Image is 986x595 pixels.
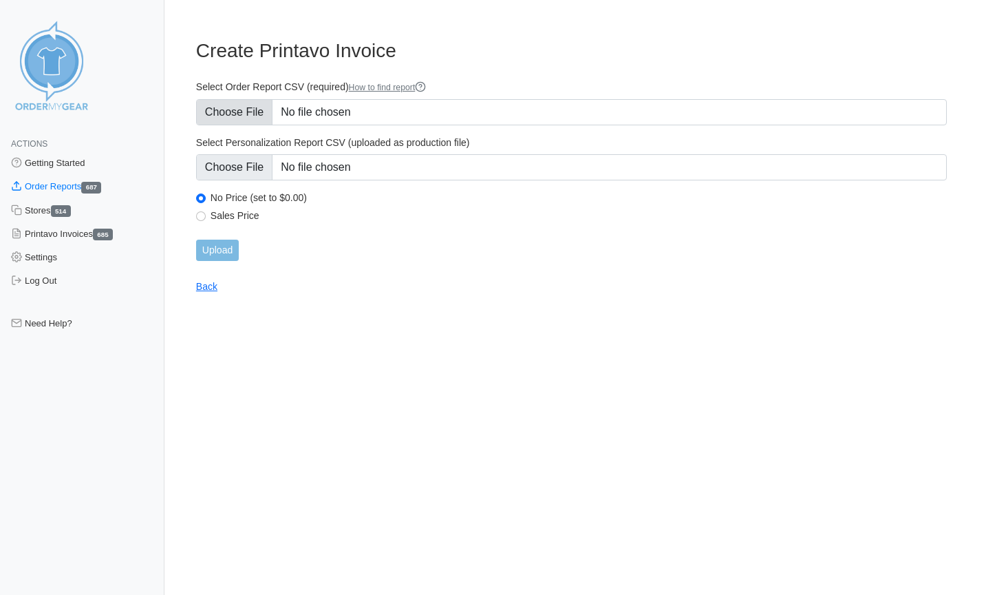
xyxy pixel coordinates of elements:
[196,81,947,94] label: Select Order Report CSV (required)
[11,139,47,149] span: Actions
[349,83,427,92] a: How to find report
[93,229,113,240] span: 685
[196,281,217,292] a: Back
[81,182,101,194] span: 687
[196,136,947,149] label: Select Personalization Report CSV (uploaded as production file)
[196,240,239,261] input: Upload
[196,39,947,63] h3: Create Printavo Invoice
[211,191,947,204] label: No Price (set to $0.00)
[211,209,947,222] label: Sales Price
[51,205,71,217] span: 514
